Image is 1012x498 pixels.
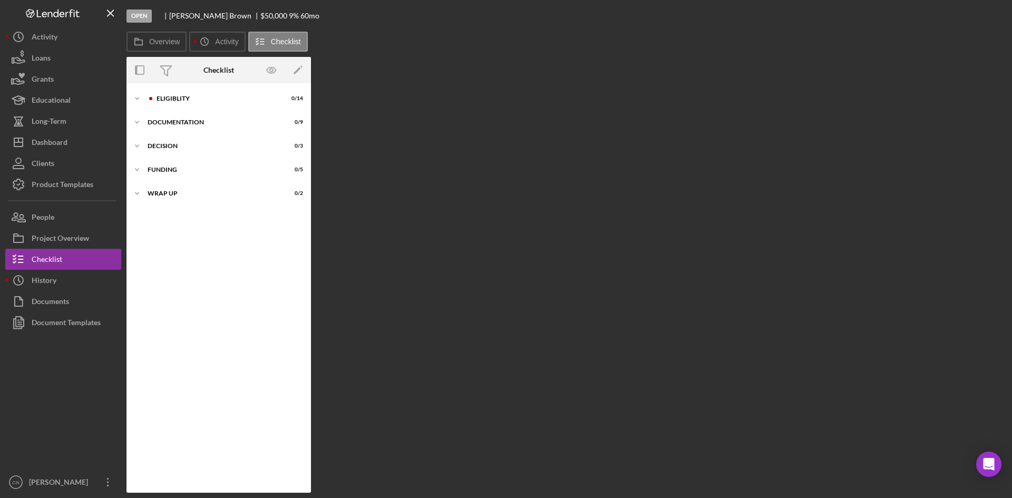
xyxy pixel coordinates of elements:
[32,47,51,71] div: Loans
[32,111,66,134] div: Long-Term
[5,132,121,153] button: Dashboard
[5,26,121,47] button: Activity
[5,270,121,291] button: History
[126,32,187,52] button: Overview
[157,95,277,102] div: Eligiblity
[5,472,121,493] button: CN[PERSON_NAME]
[32,132,67,155] div: Dashboard
[5,312,121,333] button: Document Templates
[284,167,303,173] div: 0 / 5
[203,66,234,74] div: Checklist
[260,11,287,20] span: $50,000
[32,312,101,336] div: Document Templates
[5,207,121,228] button: People
[32,153,54,177] div: Clients
[289,12,299,20] div: 9 %
[148,143,277,149] div: Decision
[12,480,20,485] text: CN
[148,167,277,173] div: Funding
[32,228,89,251] div: Project Overview
[5,174,121,195] button: Product Templates
[32,69,54,92] div: Grants
[5,249,121,270] button: Checklist
[5,69,121,90] button: Grants
[284,119,303,125] div: 0 / 9
[32,174,93,198] div: Product Templates
[32,270,56,294] div: History
[284,190,303,197] div: 0 / 2
[271,37,301,46] label: Checklist
[169,12,260,20] div: [PERSON_NAME] Brown
[300,12,319,20] div: 60 mo
[32,207,54,230] div: People
[126,9,152,23] div: Open
[148,190,277,197] div: Wrap up
[5,90,121,111] button: Educational
[189,32,245,52] button: Activity
[32,291,69,315] div: Documents
[148,119,277,125] div: Documentation
[5,228,121,249] button: Project Overview
[248,32,308,52] button: Checklist
[5,291,121,312] button: Documents
[5,47,121,69] button: Loans
[284,143,303,149] div: 0 / 3
[149,37,180,46] label: Overview
[284,95,303,102] div: 0 / 14
[976,452,1001,477] div: Open Intercom Messenger
[32,249,62,272] div: Checklist
[5,153,121,174] button: Clients
[32,26,57,50] div: Activity
[215,37,238,46] label: Activity
[26,472,95,495] div: [PERSON_NAME]
[5,111,121,132] button: Long-Term
[32,90,71,113] div: Educational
